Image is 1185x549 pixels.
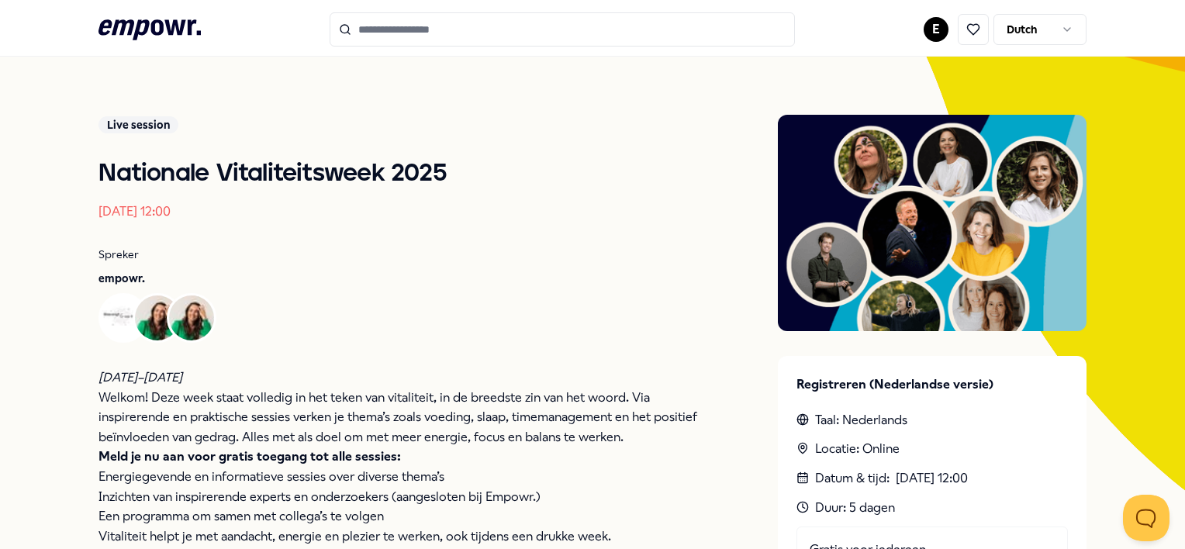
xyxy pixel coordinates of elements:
[796,410,1068,430] div: Taal: Nederlands
[98,527,716,547] p: Vitaliteit helpt je met aandacht, energie en plezier te werken, ook tijdens een drukke week.
[98,506,716,527] p: Een programma om samen met collega’s te volgen
[924,17,948,42] button: E
[796,468,1068,489] div: Datum & tijd :
[896,468,968,489] time: [DATE] 12:00
[98,246,716,263] p: Spreker
[135,295,180,340] img: Avatar
[330,12,795,47] input: Search for products, categories or subcategories
[98,467,716,487] p: Energiegevende en informatieve sessies over diverse thema’s
[796,498,1068,518] div: Duur: 5 dagen
[101,295,146,340] img: Avatar
[98,270,716,287] p: empowr.
[98,116,178,133] div: Live session
[98,204,171,219] time: [DATE] 12:00
[796,439,1068,459] div: Locatie: Online
[98,158,716,189] h1: Nationale Vitaliteitsweek 2025
[1123,495,1169,541] iframe: Help Scout Beacon - Open
[169,295,214,340] img: Avatar
[98,487,716,507] p: Inzichten van inspirerende experts en onderzoekers (aangesloten bij Empowr.)
[796,375,1068,395] p: Registreren (Nederlandse versie)
[98,388,716,447] p: Welkom! Deze week staat volledig in het teken van vitaliteit, in de breedste zin van het woord. V...
[778,115,1087,332] img: Presenter image
[98,370,182,385] em: [DATE]–[DATE]
[98,449,401,464] strong: Meld je nu aan voor gratis toegang tot alle sessies:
